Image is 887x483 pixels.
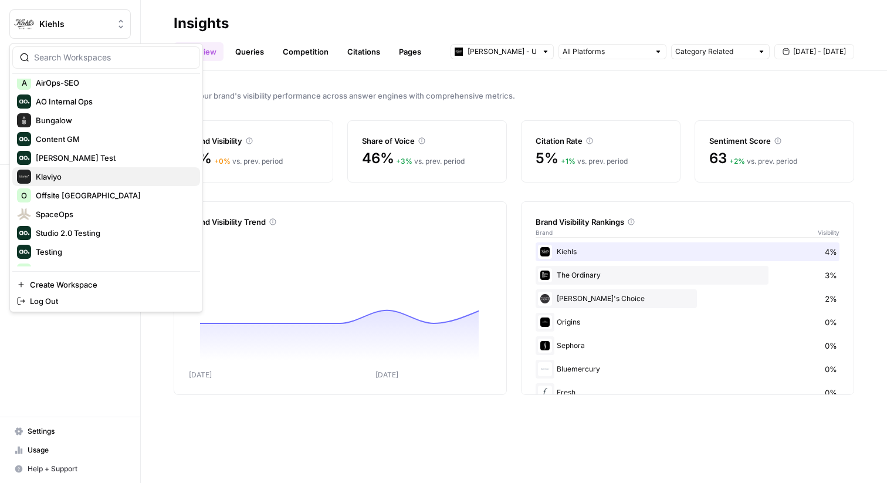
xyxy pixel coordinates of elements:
span: V [22,265,27,276]
span: SpaceOps [36,208,191,220]
span: Help + Support [28,464,126,474]
div: Insights [174,14,229,33]
img: Dillon Test Logo [17,151,31,165]
img: Bungalow Logo [17,113,31,127]
img: Content GM Logo [17,132,31,146]
span: Kiehls [39,18,110,30]
div: Bluemercury [536,360,839,379]
a: Queries [228,42,271,61]
div: Brand Visibility Trend [188,216,492,228]
div: Brand Visibility Rankings [536,216,839,228]
span: 5% [536,149,558,168]
img: lbzhdkgn1ruc4m4z5mjfsqir60oh [540,247,550,256]
span: Create Workspace [30,279,191,291]
img: Kiehls Logo [13,13,35,35]
img: skxh7abcdwi8iv7ermrn0o1mg0dt [540,341,550,350]
span: 2% [825,293,837,305]
div: Fresh [536,383,839,402]
div: Workspace: Kiehls [9,43,203,312]
input: All Platforms [563,46,649,58]
img: Testing Logo [17,245,31,259]
span: 46% [362,149,394,168]
a: Log Out [12,293,200,309]
div: [PERSON_NAME]'s Choice [536,289,839,308]
input: Category Related [675,46,753,58]
img: AO Internal Ops Logo [17,94,31,109]
button: [DATE] - [DATE] [774,44,854,59]
button: Help + Support [9,460,131,478]
span: + 1 % [561,157,575,165]
span: Visibility [818,228,839,237]
span: Brand [536,228,553,237]
a: Overview [174,42,224,61]
div: vs. prev. period [396,156,465,167]
span: Klaviyo [36,171,191,183]
div: vs. prev. period [214,156,283,167]
div: vs. prev. period [729,156,797,167]
div: Brand Visibility [188,135,319,147]
span: 0% [825,316,837,328]
span: Offsite [GEOGRAPHIC_DATA] [36,190,191,201]
img: Klaviyo Logo [17,170,31,184]
img: b7j73djthqhqth7ot2o4ewzt9lai [540,364,550,374]
span: Track your brand's visibility performance across answer engines with comprehensive metrics. [174,90,854,102]
a: Competition [276,42,336,61]
a: Citations [340,42,387,61]
img: 1t0k3rxub7xjuwm09mezwmq6ezdv [540,271,550,280]
span: 3% [825,269,837,281]
img: ruytc0whdj7w7uz4x1a74ro20ito [540,388,550,397]
span: + 2 % [729,157,745,165]
div: Sephora [536,336,839,355]
span: Settings [28,426,126,437]
span: AirOps-SEO [36,77,191,89]
a: Usage [9,441,131,460]
span: + 0 % [214,157,231,165]
span: + 3 % [396,157,412,165]
div: The Ordinary [536,266,839,285]
span: 0% [825,340,837,352]
span: [PERSON_NAME] [36,265,191,276]
tspan: [DATE] [375,370,398,379]
span: A [22,77,27,89]
img: iyf52qbr2kjxje2aa13p9uwsty6r [540,318,550,327]
button: Workspace: Kiehls [9,9,131,39]
img: Studio 2.0 Testing Logo [17,226,31,240]
span: [PERSON_NAME] Test [36,152,191,164]
span: Testing [36,246,191,258]
input: Kiehl's - US [468,46,537,58]
span: [DATE] - [DATE] [793,46,846,57]
span: 4% [825,246,837,258]
div: Citation Rate [536,135,666,147]
span: Studio 2.0 Testing [36,227,191,239]
span: O [21,190,27,201]
input: Search Workspaces [34,52,192,63]
span: Usage [28,445,126,455]
div: Origins [536,313,839,332]
img: iisr3r85ipsscpr0e1mzx15femyf [540,294,550,303]
img: SpaceOps Logo [17,207,31,221]
span: AO Internal Ops [36,96,191,107]
div: vs. prev. period [561,156,628,167]
div: Sentiment Score [709,135,839,147]
span: 0% [825,387,837,398]
a: Settings [9,422,131,441]
span: 0% [825,363,837,375]
a: Create Workspace [12,276,200,293]
div: Kiehls [536,242,839,261]
span: Content GM [36,133,191,145]
div: Share of Voice [362,135,492,147]
span: Bungalow [36,114,191,126]
a: Pages [392,42,428,61]
span: 63 [709,149,727,168]
span: Log Out [30,295,191,307]
tspan: [DATE] [189,370,212,379]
